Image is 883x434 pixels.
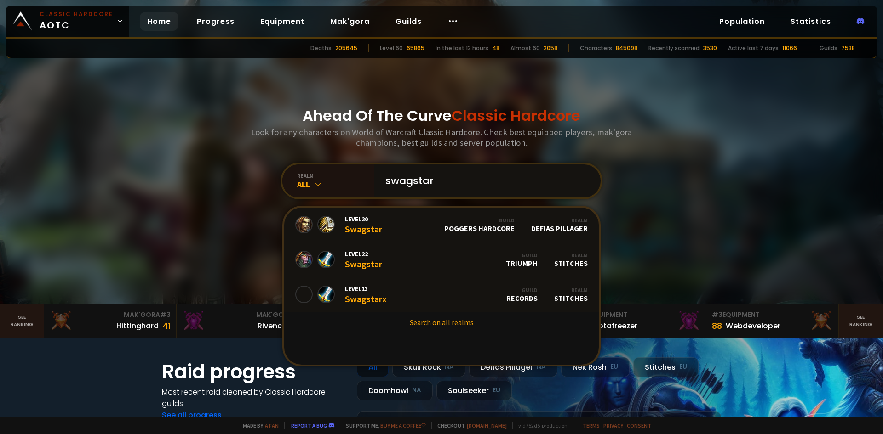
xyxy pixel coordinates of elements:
div: Swagstarx [345,285,387,304]
a: Mak'Gora#3Hittinghard41 [44,304,177,338]
div: Defias Pillager [531,217,588,233]
div: Swagstar [345,215,382,235]
div: 2058 [544,44,557,52]
span: Level 20 [345,215,382,223]
span: v. d752d5 - production [512,422,568,429]
span: Checkout [431,422,507,429]
a: Search on all realms [284,312,599,333]
a: Guilds [388,12,429,31]
a: Buy me a coffee [380,422,426,429]
div: 65865 [407,44,424,52]
span: AOTC [40,10,113,32]
a: Consent [627,422,651,429]
div: Guild [506,252,538,259]
div: 11066 [782,44,797,52]
div: Equipment [712,310,833,320]
a: Level13SwagstarxGuildRecordsRealmStitches [284,277,599,312]
div: Realm [531,217,588,224]
a: Terms [583,422,600,429]
div: Guilds [820,44,837,52]
div: realm [297,172,374,179]
div: Defias Pillager [469,357,557,377]
a: Level20SwagstarGuildPOGGERS HARDCORERealmDefias Pillager [284,208,599,242]
span: Level 13 [345,285,387,293]
div: Stitches [633,357,699,377]
div: Equipment [579,310,700,320]
div: 88 [712,320,722,332]
div: Hittinghard [116,320,159,332]
div: Notafreezer [593,320,637,332]
a: Equipment [253,12,312,31]
div: Soulseeker [436,381,512,400]
div: Rivench [258,320,287,332]
div: Swagstar [345,250,382,270]
a: See all progress [162,410,222,420]
div: 7538 [841,44,855,52]
h1: Ahead Of The Curve [303,105,580,127]
a: #3Equipment88Webdeveloper [706,304,839,338]
a: Progress [189,12,242,31]
a: Population [712,12,772,31]
small: EU [679,362,687,372]
a: Report a bug [291,422,327,429]
div: Stitches [554,287,588,303]
span: Level 22 [345,250,382,258]
a: Seeranking [839,304,883,338]
span: # 3 [160,310,171,319]
div: Realm [554,287,588,293]
small: EU [610,362,618,372]
a: Level22SwagstarGuildTriumphRealmStitches [284,242,599,277]
h4: Most recent raid cleaned by Classic Hardcore guilds [162,386,346,409]
div: Mak'Gora [182,310,303,320]
div: All [357,357,389,377]
small: NA [537,362,546,372]
div: Deaths [310,44,332,52]
div: 845098 [616,44,637,52]
div: Records [506,287,538,303]
div: Nek'Rosh [561,357,630,377]
div: Level 60 [380,44,403,52]
div: Doomhowl [357,381,433,400]
div: Almost 60 [510,44,540,52]
div: Guild [506,287,538,293]
h3: Look for any characters on World of Warcraft Classic Hardcore. Check best equipped players, mak'g... [247,127,636,148]
div: Guild [444,217,515,224]
a: Privacy [603,422,623,429]
div: 41 [162,320,171,332]
a: Classic HardcoreAOTC [6,6,129,37]
a: Mak'Gora#2Rivench100 [177,304,309,338]
div: Skull Rock [392,357,465,377]
div: Active last 7 days [728,44,779,52]
div: In the last 12 hours [436,44,488,52]
a: Statistics [783,12,838,31]
a: #2Equipment88Notafreezer [574,304,706,338]
span: Classic Hardcore [452,105,580,126]
span: Support me, [340,422,426,429]
a: [DOMAIN_NAME] [467,422,507,429]
input: Search a character... [380,164,590,197]
div: All [297,179,374,190]
div: Webdeveloper [726,320,780,332]
small: NA [445,362,454,372]
div: Triumph [506,252,538,268]
small: EU [493,386,500,395]
div: Mak'Gora [50,310,171,320]
div: Characters [580,44,612,52]
div: 48 [492,44,499,52]
small: Classic Hardcore [40,10,113,18]
div: Realm [554,252,588,259]
span: # 3 [712,310,722,319]
a: Mak'gora [323,12,377,31]
div: Stitches [554,252,588,268]
div: POGGERS HARDCORE [444,217,515,233]
div: 205645 [335,44,357,52]
a: Home [140,12,178,31]
a: a fan [265,422,279,429]
h1: Raid progress [162,357,346,386]
div: 3530 [703,44,717,52]
span: Made by [237,422,279,429]
small: NA [412,386,421,395]
div: Recently scanned [648,44,700,52]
